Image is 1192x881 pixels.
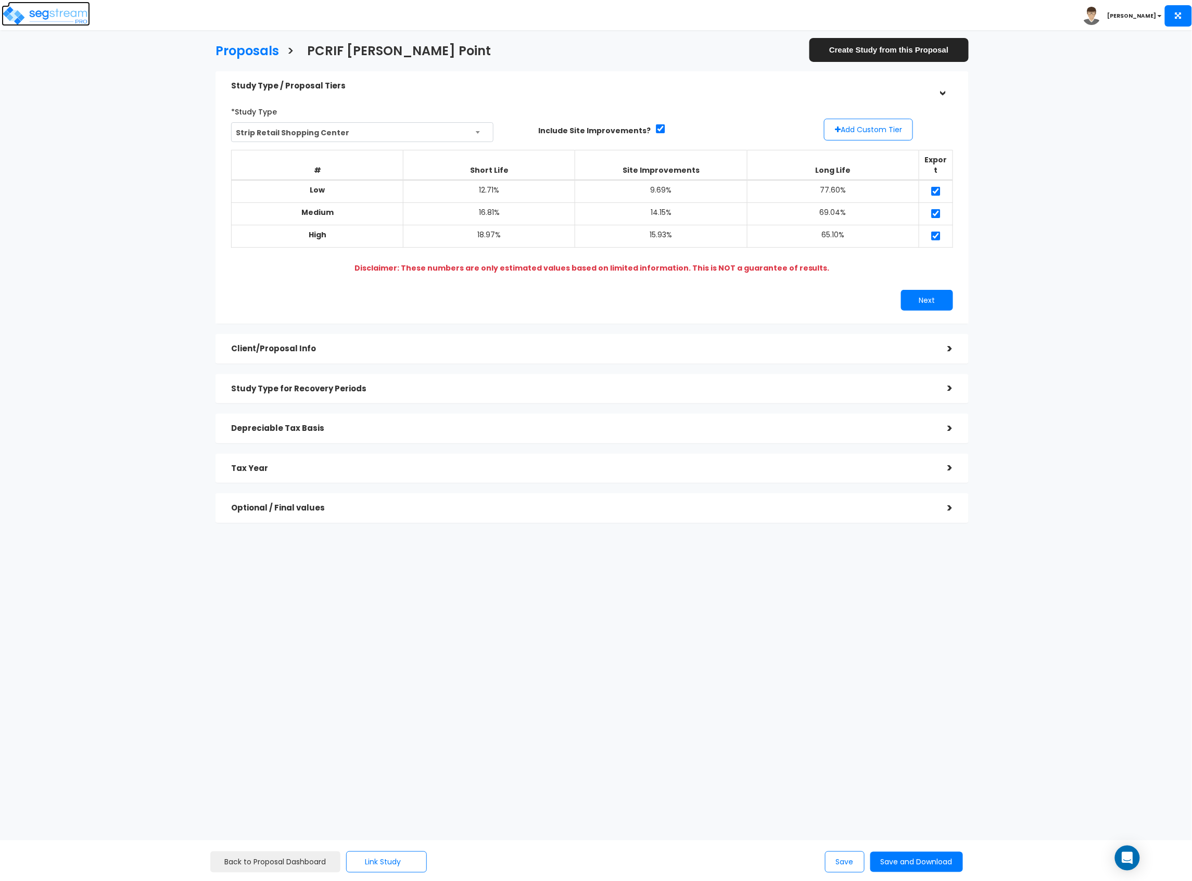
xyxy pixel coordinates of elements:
[310,185,325,195] b: Low
[932,380,953,397] div: >
[215,44,279,60] h3: Proposals
[932,500,953,516] div: >
[231,103,277,117] label: *Study Type
[747,203,919,225] td: 69.04%
[2,5,90,26] img: logo_pro_r.png
[403,225,575,248] td: 18.97%
[403,203,575,225] td: 16.81%
[747,180,919,203] td: 77.60%
[932,460,953,476] div: >
[231,344,932,353] h5: Client/Proposal Info
[747,150,919,181] th: Long Life
[575,150,747,181] th: Site Improvements
[354,263,830,273] b: Disclaimer: These numbers are only estimated values based on limited information. This is NOT a g...
[231,385,932,393] h5: Study Type for Recovery Periods
[231,122,493,142] span: Strip Retail Shopping Center
[210,851,340,873] a: Back to Proposal Dashboard
[346,851,427,873] button: Link Study
[538,125,651,136] label: Include Site Improvements?
[403,150,575,181] th: Short Life
[307,44,491,60] h3: PCRIF [PERSON_NAME] Point
[919,150,953,181] th: Export
[934,75,950,96] div: >
[208,34,279,66] a: Proposals
[231,424,932,433] h5: Depreciable Tax Basis
[870,852,963,872] button: Save and Download
[575,203,747,225] td: 14.15%
[231,82,932,91] h5: Study Type / Proposal Tiers
[747,225,919,248] td: 65.10%
[824,119,913,141] button: Add Custom Tier
[901,290,953,311] button: Next
[232,123,493,143] span: Strip Retail Shopping Center
[932,420,953,437] div: >
[575,180,747,203] td: 9.69%
[301,207,334,218] b: Medium
[825,851,865,873] button: Save
[232,150,403,181] th: #
[1083,7,1101,25] img: avatar.png
[309,229,326,240] b: High
[575,225,747,248] td: 15.93%
[403,180,575,203] td: 12.71%
[1108,12,1157,20] b: [PERSON_NAME]
[287,44,294,60] h3: >
[932,341,953,357] div: >
[231,464,932,473] h5: Tax Year
[809,38,969,61] a: Create Study from this Proposal
[231,504,932,513] h5: Optional / Final values
[299,34,491,66] a: PCRIF [PERSON_NAME] Point
[1115,846,1140,871] div: Open Intercom Messenger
